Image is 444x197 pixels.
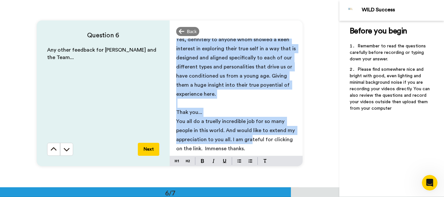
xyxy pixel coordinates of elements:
span: Thak you... [176,110,202,115]
span: Yes, definitely to anyone whom showed a keen interest in exploring their true self in a way that ... [176,37,297,97]
img: heading-one-block.svg [175,158,179,164]
h4: Question 6 [47,31,159,40]
span: Any other feedback for [PERSON_NAME] and the Team... [47,47,158,60]
span: Before you begin [350,27,407,35]
img: bold-mark.svg [201,159,204,163]
img: numbered-block.svg [248,158,252,164]
span: Please find somewhere nice and bright with good, even lighting and minimal background noise if yo... [350,67,431,111]
div: Back [176,27,200,36]
img: clear-format.svg [263,159,267,163]
img: Profile Image [343,3,359,18]
span: You all do a truelly incredible job for so many people in this world. And would like to extend my... [176,119,296,151]
div: WILD Success [362,7,444,13]
button: Next [138,143,159,156]
img: underline-mark.svg [223,159,227,163]
img: italic-mark.svg [212,159,215,163]
iframe: Intercom live chat [422,175,437,191]
span: Remember to read the questions carefully before recording or typing down your answer. [350,44,427,61]
img: bulleted-block.svg [237,158,241,164]
img: heading-two-block.svg [186,158,190,164]
span: Back [187,28,197,35]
